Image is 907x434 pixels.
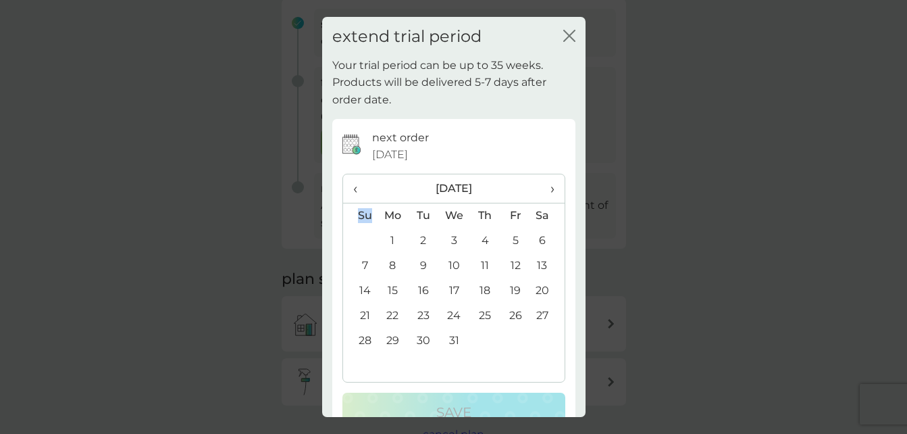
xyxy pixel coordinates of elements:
[372,146,408,164] span: [DATE]
[540,174,554,203] span: ›
[530,203,564,228] th: Sa
[469,254,500,279] td: 11
[378,279,409,304] td: 15
[530,254,564,279] td: 13
[530,228,564,254] td: 6
[438,329,469,354] td: 31
[530,279,564,304] td: 20
[438,203,469,228] th: We
[378,174,531,203] th: [DATE]
[372,129,429,147] p: next order
[469,228,500,254] td: 4
[378,304,409,329] td: 22
[343,254,378,279] td: 7
[500,228,531,254] td: 5
[408,279,438,304] td: 16
[343,304,378,329] td: 21
[500,279,531,304] td: 19
[500,203,531,228] th: Fr
[353,174,367,203] span: ‹
[408,203,438,228] th: Tu
[530,304,564,329] td: 27
[438,279,469,304] td: 17
[378,329,409,354] td: 29
[438,304,469,329] td: 24
[436,402,471,423] p: Save
[500,254,531,279] td: 12
[343,279,378,304] td: 14
[378,254,409,279] td: 8
[332,27,482,47] h2: extend trial period
[408,304,438,329] td: 23
[343,329,378,354] td: 28
[332,57,575,109] p: Your trial period can be up to 35 weeks. Products will be delivered 5-7 days after order date.
[563,30,575,44] button: close
[408,329,438,354] td: 30
[378,203,409,228] th: Mo
[469,279,500,304] td: 18
[469,203,500,228] th: Th
[408,254,438,279] td: 9
[469,304,500,329] td: 25
[438,254,469,279] td: 10
[378,228,409,254] td: 1
[408,228,438,254] td: 2
[500,304,531,329] td: 26
[343,203,378,228] th: Su
[342,393,565,432] button: Save
[438,228,469,254] td: 3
